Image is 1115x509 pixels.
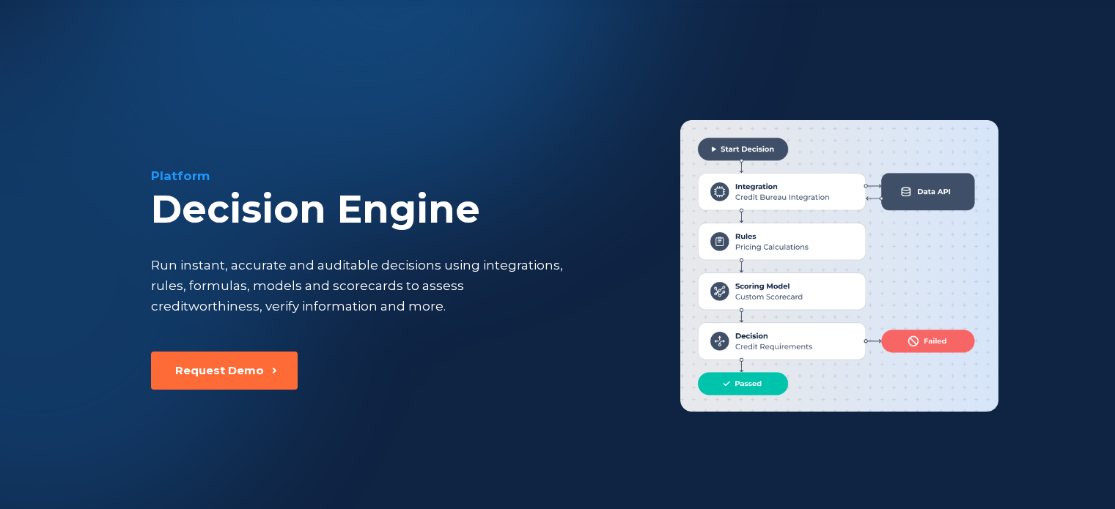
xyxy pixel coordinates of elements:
[151,167,634,185] div: Platform
[151,255,567,316] div: Run instant, accurate and auditable decisions using integrations, rules, formulas, models and sco...
[175,363,264,378] div: Request Demo
[151,352,298,390] button: Request Demo
[151,187,634,231] div: Decision Engine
